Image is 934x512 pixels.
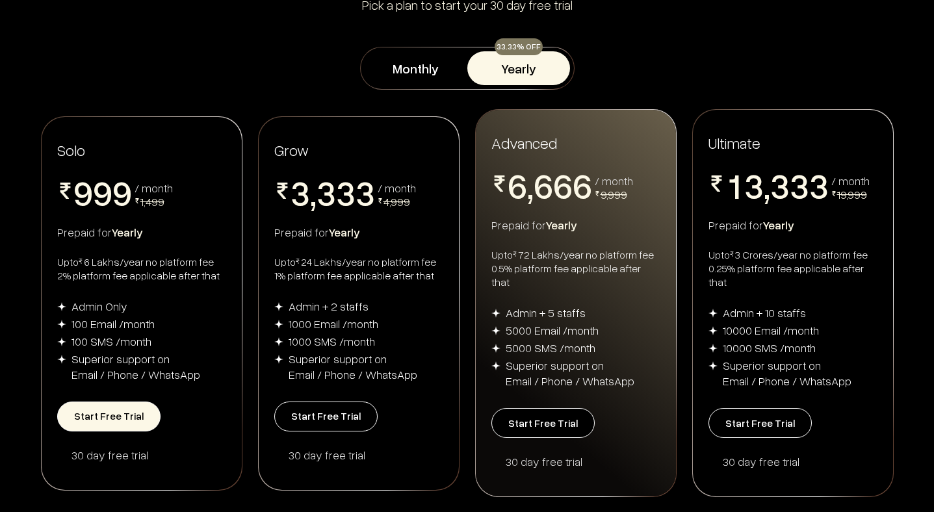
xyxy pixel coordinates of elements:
[57,302,66,311] img: img
[383,194,410,209] span: 4,999
[289,447,443,463] div: 30 day free trial
[708,217,877,233] div: Prepaid for
[723,454,877,469] div: 30 day free trial
[274,224,443,240] div: Prepaid for
[763,218,794,232] span: Yearly
[57,255,226,283] div: Upto 6 Lakhs/year no platform fee 2% platform fee applicable after that
[708,326,718,335] img: img
[378,198,383,203] img: pricing-rupee
[506,322,599,338] div: 5000 Email /month
[274,320,283,329] img: img
[73,175,93,210] span: 9
[725,168,744,203] span: 1
[708,309,718,318] img: img
[491,248,660,289] div: Upto 72 Lakhs/year no platform fee 0.5% platform fee applicable after that
[708,344,718,353] img: img
[491,309,500,318] img: img
[790,203,809,238] span: 4
[723,305,806,320] div: Admin + 10 staffs
[291,210,310,245] span: 4
[274,255,443,283] div: Upto 24 Lakhs/year no platform fee 1% platform fee applicable after that
[764,168,770,207] span: ,
[809,203,829,238] span: 4
[57,355,66,364] img: img
[289,333,375,349] div: 1000 SMS /month
[274,302,283,311] img: img
[57,183,73,199] img: pricing-rupee
[527,168,534,207] span: ,
[491,133,557,153] span: Advanced
[135,198,140,203] img: pricing-rupee
[723,340,816,355] div: 10000 SMS /month
[723,322,819,338] div: 10000 Email /month
[296,256,300,266] sup: ₹
[57,224,226,240] div: Prepaid for
[356,210,375,245] span: 4
[491,344,500,353] img: img
[831,191,837,196] img: pricing-rupee
[274,355,283,364] img: img
[274,140,309,159] span: Grow
[274,337,283,346] img: img
[274,183,291,199] img: pricing-rupee
[809,168,829,203] span: 3
[831,175,870,186] div: / month
[725,203,744,238] span: 2
[467,51,570,85] button: Yearly
[506,340,595,355] div: 5000 SMS /month
[491,326,500,335] img: img
[708,408,812,438] button: Start Free Trial
[837,187,867,201] span: 19,999
[135,182,173,194] div: / month
[506,357,634,389] div: Superior support on Email / Phone / WhatsApp
[317,175,336,210] span: 3
[595,175,633,186] div: / month
[336,175,356,210] span: 3
[310,175,317,214] span: ,
[508,203,527,238] span: 7
[601,187,627,201] span: 9,999
[534,203,553,238] span: 7
[57,320,66,329] img: img
[336,210,356,245] span: 4
[730,249,734,259] sup: ₹
[140,194,164,209] span: 1,499
[71,316,155,331] div: 100 Email /month
[744,203,764,238] span: 4
[708,248,877,289] div: Upto 3 Crores/year no platform fee 0.25% platform fee applicable after that
[708,175,725,192] img: pricing-rupee
[289,298,369,314] div: Admin + 2 staffs
[71,351,200,382] div: Superior support on Email / Phone / WhatsApp
[71,298,127,314] div: Admin Only
[546,218,577,232] span: Yearly
[71,333,151,349] div: 100 SMS /month
[495,38,543,55] div: 33.33% OFF
[770,168,790,203] span: 3
[71,447,226,463] div: 30 day free trial
[708,361,718,370] img: img
[57,140,85,159] span: Solo
[329,225,360,239] span: Yearly
[708,133,760,153] span: Ultimate
[491,361,500,370] img: img
[291,175,310,210] span: 3
[57,402,161,431] button: Start Free Trial
[573,168,592,203] span: 6
[93,175,112,210] span: 9
[513,249,517,259] sup: ₹
[508,168,527,203] span: 6
[744,168,764,203] span: 3
[79,256,83,266] sup: ₹
[723,357,851,389] div: Superior support on Email / Phone / WhatsApp
[365,51,467,85] button: Monthly
[534,168,553,203] span: 6
[770,203,790,238] span: 4
[595,191,600,196] img: pricing-rupee
[356,175,375,210] span: 3
[491,408,595,438] button: Start Free Trial
[573,203,592,238] span: 7
[317,210,336,245] span: 4
[553,168,573,203] span: 6
[378,182,416,194] div: / month
[491,217,660,233] div: Prepaid for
